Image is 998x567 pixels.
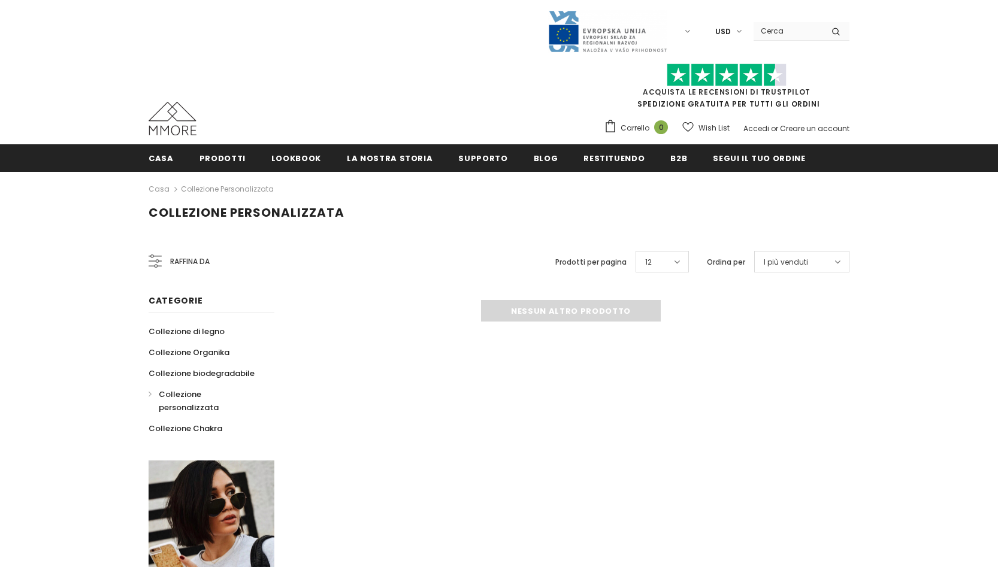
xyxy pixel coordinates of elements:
[555,256,627,268] label: Prodotti per pagina
[149,342,229,363] a: Collezione Organika
[764,256,808,268] span: I più venduti
[149,384,261,418] a: Collezione personalizzata
[604,69,849,109] span: SPEDIZIONE GRATUITA PER TUTTI GLI ORDINI
[149,347,229,358] span: Collezione Organika
[682,117,730,138] a: Wish List
[771,123,778,134] span: or
[347,153,433,164] span: La nostra storia
[170,255,210,268] span: Raffina da
[743,123,769,134] a: Accedi
[621,122,649,134] span: Carrello
[643,87,811,97] a: Acquista le recensioni di TrustPilot
[149,144,174,171] a: Casa
[583,144,645,171] a: Restituendo
[149,363,255,384] a: Collezione biodegradabile
[707,256,745,268] label: Ordina per
[667,63,787,87] img: Fidati di Pilot Stars
[698,122,730,134] span: Wish List
[604,119,674,137] a: Carrello 0
[780,123,849,134] a: Creare un account
[645,256,652,268] span: 12
[149,423,222,434] span: Collezione Chakra
[159,389,219,413] span: Collezione personalizzata
[458,144,507,171] a: supporto
[271,153,321,164] span: Lookbook
[347,144,433,171] a: La nostra storia
[583,153,645,164] span: Restituendo
[458,153,507,164] span: supporto
[548,26,667,36] a: Javni Razpis
[713,144,805,171] a: Segui il tuo ordine
[149,321,225,342] a: Collezione di legno
[149,418,222,439] a: Collezione Chakra
[754,22,822,40] input: Search Site
[199,153,246,164] span: Prodotti
[149,204,344,221] span: Collezione personalizzata
[199,144,246,171] a: Prodotti
[534,144,558,171] a: Blog
[670,144,687,171] a: B2B
[713,153,805,164] span: Segui il tuo ordine
[149,326,225,337] span: Collezione di legno
[271,144,321,171] a: Lookbook
[654,120,668,134] span: 0
[181,184,274,194] a: Collezione personalizzata
[670,153,687,164] span: B2B
[149,182,170,196] a: Casa
[715,26,731,38] span: USD
[534,153,558,164] span: Blog
[149,153,174,164] span: Casa
[548,10,667,53] img: Javni Razpis
[149,368,255,379] span: Collezione biodegradabile
[149,102,196,135] img: Casi MMORE
[149,295,202,307] span: Categorie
